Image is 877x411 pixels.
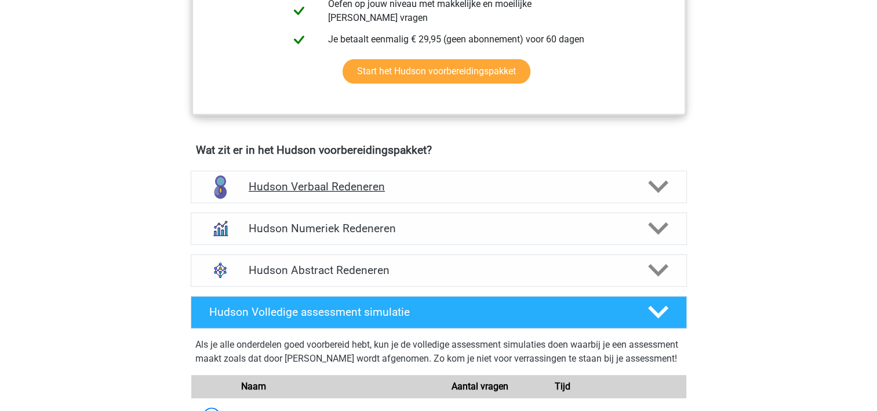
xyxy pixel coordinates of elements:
h4: Hudson Verbaal Redeneren [249,180,628,193]
a: Hudson Volledige assessment simulatie [186,296,692,329]
a: Start het Hudson voorbereidingspakket [343,59,530,84]
h4: Hudson Abstract Redeneren [249,264,628,277]
a: verbaal redeneren Hudson Verbaal Redeneren [186,171,692,203]
div: Tijd [521,380,603,394]
img: numeriek redeneren [205,213,235,243]
div: Naam [232,380,439,394]
h4: Wat zit er in het Hudson voorbereidingspakket? [196,143,682,157]
a: numeriek redeneren Hudson Numeriek Redeneren [186,212,692,245]
div: Als je alle onderdelen goed voorbereid hebt, kun je de volledige assessment simulaties doen waarb... [195,338,682,370]
h4: Hudson Numeriek Redeneren [249,222,628,235]
div: Aantal vragen [438,380,521,394]
a: abstract redeneren Hudson Abstract Redeneren [186,254,692,287]
h4: Hudson Volledige assessment simulatie [209,305,629,319]
img: verbaal redeneren [205,172,235,202]
img: abstract redeneren [205,255,235,285]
